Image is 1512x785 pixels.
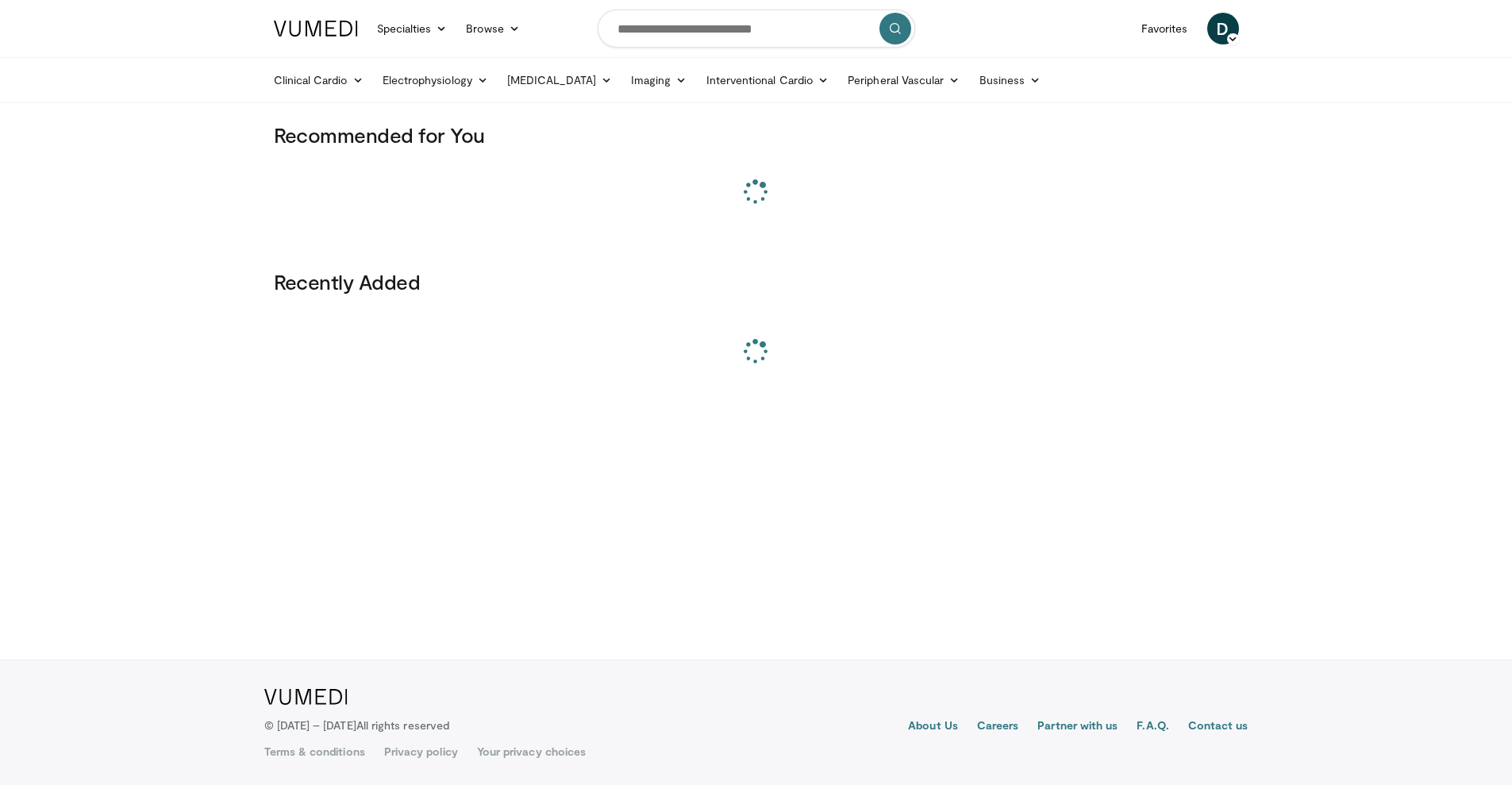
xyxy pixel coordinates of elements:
[598,10,915,48] input: Search topics, interventions
[498,64,621,96] a: [MEDICAL_DATA]
[477,744,586,760] a: Your privacy choices
[838,64,969,96] a: Peripheral Vascular
[908,718,958,737] a: About Us
[274,21,358,37] img: VuMedi Logo
[1188,718,1248,737] a: Contact us
[367,13,457,44] a: Specialties
[1207,13,1239,44] a: D
[384,744,458,760] a: Privacy policy
[456,13,529,44] a: Browse
[264,744,365,760] a: Terms & conditions
[970,64,1051,96] a: Business
[697,64,839,96] a: Interventional Cardio
[1037,718,1118,737] a: Partner with us
[1132,13,1198,44] a: Favorites
[621,64,697,96] a: Imaging
[264,718,450,733] p: © [DATE] – [DATE]
[1137,718,1168,737] a: F.A.Q.
[356,718,449,732] span: All rights reserved
[264,689,348,705] img: VuMedi Logo
[977,718,1019,737] a: Careers
[274,269,1239,294] h3: Recently Added
[373,64,498,96] a: Electrophysiology
[264,64,373,96] a: Clinical Cardio
[274,122,1239,148] h3: Recommended for You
